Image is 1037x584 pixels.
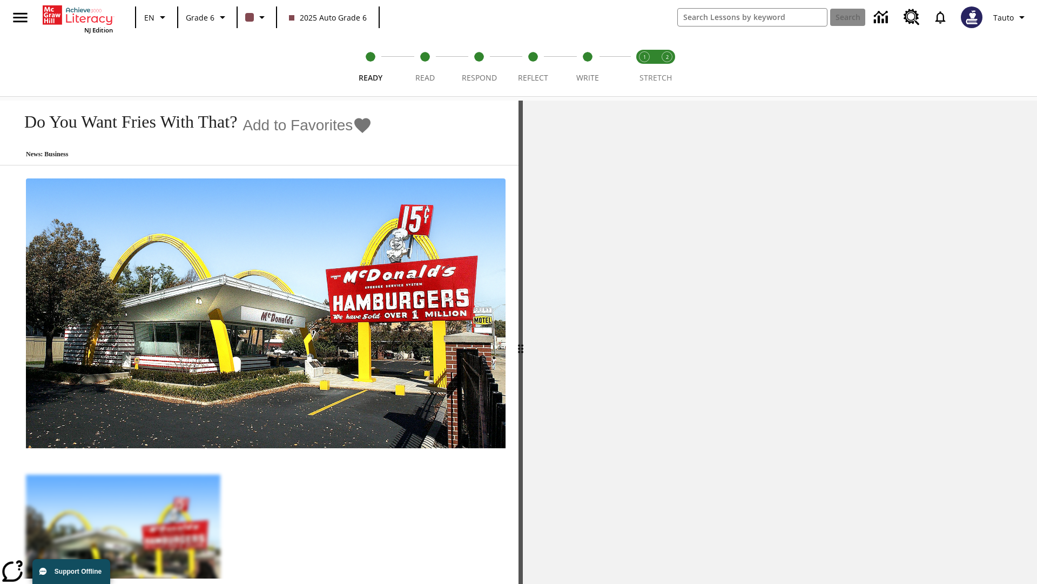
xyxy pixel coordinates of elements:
[13,150,372,158] p: News: Business
[289,12,367,23] span: 2025 Auto Grade 6
[629,37,660,96] button: Stretch Read step 1 of 2
[139,8,174,27] button: Language: EN, Select a language
[556,37,619,96] button: Write step 5 of 5
[84,26,113,34] span: NJ Edition
[462,72,497,83] span: Respond
[518,72,548,83] span: Reflect
[651,37,683,96] button: Stretch Respond step 2 of 2
[181,8,233,27] button: Grade: Grade 6, Select a grade
[897,3,926,32] a: Resource Center, Will open in new tab
[961,6,982,28] img: Avatar
[926,3,954,31] a: Notifications
[32,559,110,584] button: Support Offline
[43,3,113,34] div: Home
[666,54,669,61] text: 2
[393,37,456,96] button: Read step 2 of 5
[954,3,989,31] button: Select a new avatar
[678,9,827,26] input: search field
[241,8,273,27] button: Class color is dark brown. Change class color
[643,54,646,61] text: 1
[502,37,564,96] button: Reflect step 4 of 5
[989,8,1033,27] button: Profile/Settings
[576,72,599,83] span: Write
[639,72,672,83] span: STRETCH
[243,117,353,134] span: Add to Favorites
[4,2,36,34] button: Open side menu
[518,101,523,584] div: Press Enter or Spacebar and then press right and left arrow keys to move the slider
[13,112,237,132] h1: Do You Want Fries With That?
[144,12,154,23] span: EN
[867,3,897,32] a: Data Center
[415,72,435,83] span: Read
[359,72,382,83] span: Ready
[448,37,510,96] button: Respond step 3 of 5
[339,37,402,96] button: Ready step 1 of 5
[186,12,214,23] span: Grade 6
[55,568,102,575] span: Support Offline
[243,116,372,135] button: Add to Favorites - Do You Want Fries With That?
[993,12,1014,23] span: Tauto
[26,178,506,449] img: One of the first McDonald's stores, with the iconic red sign and golden arches.
[523,101,1037,584] div: activity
